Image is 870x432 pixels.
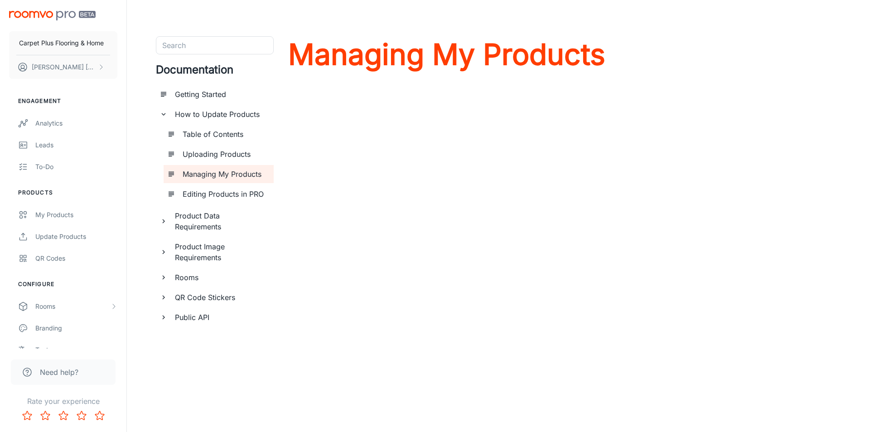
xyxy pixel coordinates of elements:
h6: How to Update Products [175,109,266,120]
img: Roomvo PRO Beta [9,11,96,20]
h6: Rooms [175,272,266,283]
h4: Documentation [156,62,274,78]
h6: Managing My Products [183,169,266,180]
h6: Uploading Products [183,149,266,160]
div: Texts [35,345,117,355]
h6: Editing Products in PRO [183,189,266,199]
div: Analytics [35,118,117,128]
h6: Getting Started [175,89,266,100]
h6: QR Code Stickers [175,292,266,303]
p: [PERSON_NAME] [PERSON_NAME] [32,62,96,72]
button: Carpet Plus Flooring & Home [9,31,117,55]
div: Update Products [35,232,117,242]
div: Branding [35,323,117,333]
ul: documentation page list [156,85,274,326]
div: My Products [35,210,117,220]
iframe: vimeo-927756946 [288,80,605,258]
p: Carpet Plus Flooring & Home [19,38,104,48]
div: Leads [35,140,117,150]
a: Managing My Products [288,36,605,73]
button: Open [269,45,271,47]
h6: Product Image Requirements [175,241,266,263]
h6: Table of Contents [183,129,266,140]
h6: Public API [175,312,266,323]
div: To-do [35,162,117,172]
h6: Product Data Requirements [175,210,266,232]
div: QR Codes [35,253,117,263]
div: Rooms [35,301,110,311]
button: [PERSON_NAME] [PERSON_NAME] [9,55,117,79]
